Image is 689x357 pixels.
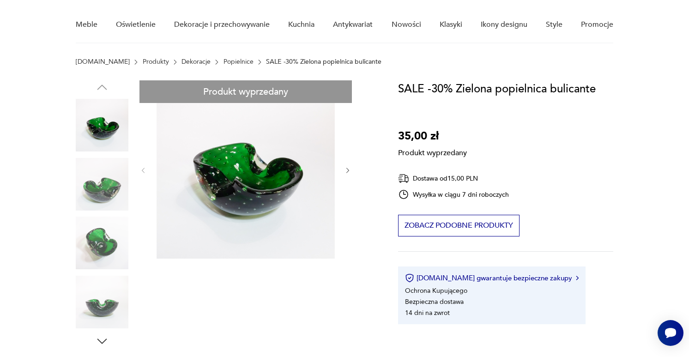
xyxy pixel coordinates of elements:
p: Produkt wyprzedany [398,145,467,158]
img: Ikona dostawy [398,173,409,184]
li: Ochrona Kupującego [405,286,467,295]
p: SALE -30% Zielona popielnica bulicante [266,58,381,66]
a: Dekoracje [181,58,211,66]
a: Promocje [581,7,613,42]
li: 14 dni na zwrot [405,309,450,317]
a: Ikony designu [481,7,527,42]
h1: SALE -30% Zielona popielnica bulicante [398,80,596,98]
div: Wysyłka w ciągu 7 dni roboczych [398,189,509,200]
a: Antykwariat [333,7,373,42]
img: Ikona certyfikatu [405,273,414,283]
a: Popielnice [224,58,254,66]
a: Nowości [392,7,421,42]
div: Dostawa od 15,00 PLN [398,173,509,184]
li: Bezpieczna dostawa [405,297,464,306]
button: Zobacz podobne produkty [398,215,520,236]
a: Meble [76,7,97,42]
button: [DOMAIN_NAME] gwarantuje bezpieczne zakupy [405,273,578,283]
iframe: Smartsupp widget button [658,320,683,346]
a: Produkty [143,58,169,66]
a: Kuchnia [288,7,314,42]
a: Style [546,7,562,42]
a: Klasyki [440,7,462,42]
a: [DOMAIN_NAME] [76,58,130,66]
a: Oświetlenie [116,7,156,42]
p: 35,00 zł [398,127,467,145]
a: Dekoracje i przechowywanie [174,7,270,42]
img: Ikona strzałki w prawo [576,276,579,280]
